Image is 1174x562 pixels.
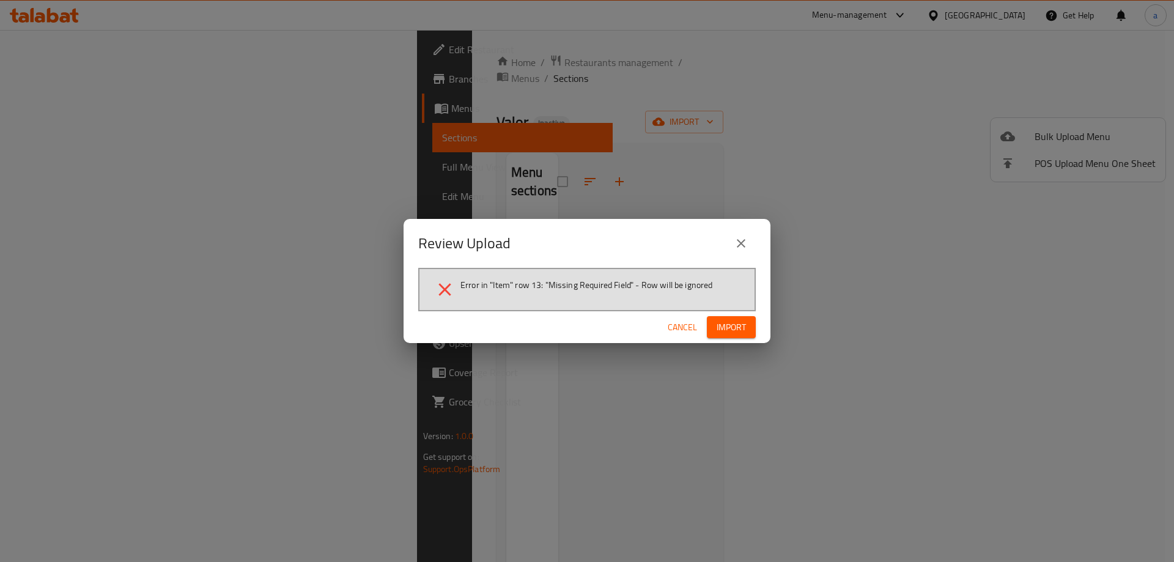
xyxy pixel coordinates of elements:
[707,316,756,339] button: Import
[717,320,746,335] span: Import
[460,279,713,291] span: Error in "Item" row 13: "Missing Required Field" - Row will be ignored
[418,234,511,253] h2: Review Upload
[663,316,702,339] button: Cancel
[668,320,697,335] span: Cancel
[726,229,756,258] button: close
